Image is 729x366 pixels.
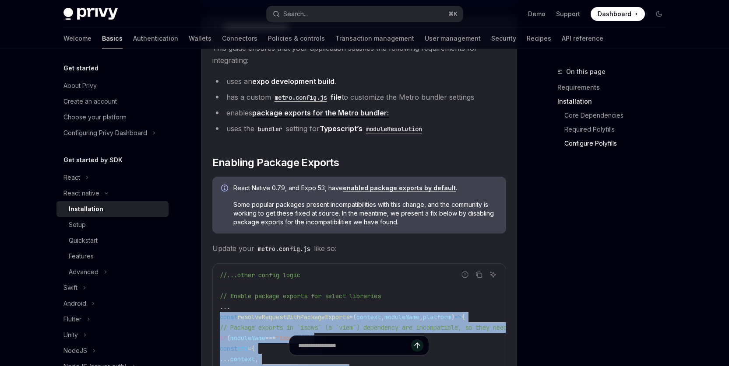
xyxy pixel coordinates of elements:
[384,313,419,321] span: moduleName
[233,184,497,192] span: React Native 0.79, and Expo 53, have .
[189,28,211,49] a: Wallets
[63,330,78,340] div: Unity
[233,200,497,227] span: Some popular packages present incompatibilities with this change, and the community is working to...
[56,311,169,327] button: Toggle Flutter section
[343,184,456,192] a: enabled package exports by default
[212,242,506,254] span: Update your like so:
[63,128,147,138] div: Configuring Privy Dashboard
[411,339,423,352] button: Send message
[459,269,471,280] button: Report incorrect code
[451,313,454,321] span: )
[56,264,169,280] button: Toggle Advanced section
[56,296,169,311] button: Toggle Android section
[56,217,169,233] a: Setup
[335,28,414,49] a: Transaction management
[212,75,506,87] li: uses an .
[557,80,673,94] a: Requirements
[63,80,97,91] div: About Privy
[363,124,426,134] code: moduleResolution
[69,220,86,230] div: Setup
[562,28,603,49] a: API reference
[349,313,353,321] span: =
[56,78,169,94] a: About Privy
[271,93,342,101] a: metro.config.jsfile
[423,313,451,321] span: platform
[69,267,99,277] div: Advanced
[237,313,349,321] span: resolveRequestWithPackageExports
[56,280,169,296] button: Toggle Swift section
[252,108,389,118] a: package exports for the Metro bundler:
[69,204,103,214] div: Installation
[63,314,81,324] div: Flutter
[63,155,123,165] h5: Get started by SDK
[212,122,506,135] li: uses the setting for
[566,66,606,77] span: On this page
[63,63,99,73] h5: Get started
[356,313,381,321] span: context
[298,336,411,355] input: Ask a question...
[63,28,92,49] a: Welcome
[56,94,169,109] a: Create an account
[591,7,645,21] a: Dashboard
[56,109,169,125] a: Choose your platform
[220,324,560,331] span: // Package exports in `isows` (a `viem`) dependency are incompatible, so they need to be disabled
[56,125,169,141] button: Toggle Configuring Privy Dashboard section
[320,124,426,133] a: Typescript’smoduleResolution
[220,303,230,310] span: ...
[102,28,123,49] a: Basics
[353,313,356,321] span: (
[63,282,77,293] div: Swift
[598,10,631,18] span: Dashboard
[56,327,169,343] button: Toggle Unity section
[271,93,331,102] code: metro.config.js
[557,94,673,108] a: Installation
[283,9,308,19] div: Search...
[652,7,666,21] button: Toggle dark mode
[267,6,463,22] button: Open search
[63,188,99,199] div: React native
[220,292,381,300] span: // Enable package exports for select libraries
[63,96,117,107] div: Create an account
[56,343,169,359] button: Toggle NodeJS section
[528,10,546,18] a: Demo
[221,185,230,193] svg: Info
[212,107,506,119] li: enables
[491,28,516,49] a: Security
[63,8,118,20] img: dark logo
[212,156,339,170] span: Enabling Package Exports
[473,269,485,280] button: Copy the contents from the code block
[556,10,580,18] a: Support
[425,28,481,49] a: User management
[69,251,94,261] div: Features
[220,271,300,279] span: //...other config logic
[557,122,673,136] a: Required Polyfills
[56,185,169,201] button: Toggle React native section
[461,313,465,321] span: {
[454,313,461,321] span: =>
[63,172,80,183] div: React
[419,313,423,321] span: ,
[63,345,87,356] div: NodeJS
[487,269,499,280] button: Ask AI
[252,77,335,86] a: expo development build
[56,248,169,264] a: Features
[268,28,325,49] a: Policies & controls
[63,298,86,309] div: Android
[557,108,673,122] a: Core Dependencies
[254,124,286,134] code: bundler
[56,233,169,248] a: Quickstart
[212,42,506,66] span: This guide ensures that your application satisfies the following requirements for integrating:
[212,91,506,103] li: has a custom to customize the Metro bundler settings
[56,201,169,217] a: Installation
[222,28,257,49] a: Connectors
[254,244,314,254] code: metro.config.js
[220,313,237,321] span: const
[557,136,673,150] a: Configure Polyfills
[56,170,169,185] button: Toggle React section
[133,28,178,49] a: Authentication
[448,10,458,17] span: ⌘ K
[63,112,127,122] div: Choose your platform
[69,235,98,246] div: Quickstart
[381,313,384,321] span: ,
[527,28,551,49] a: Recipes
